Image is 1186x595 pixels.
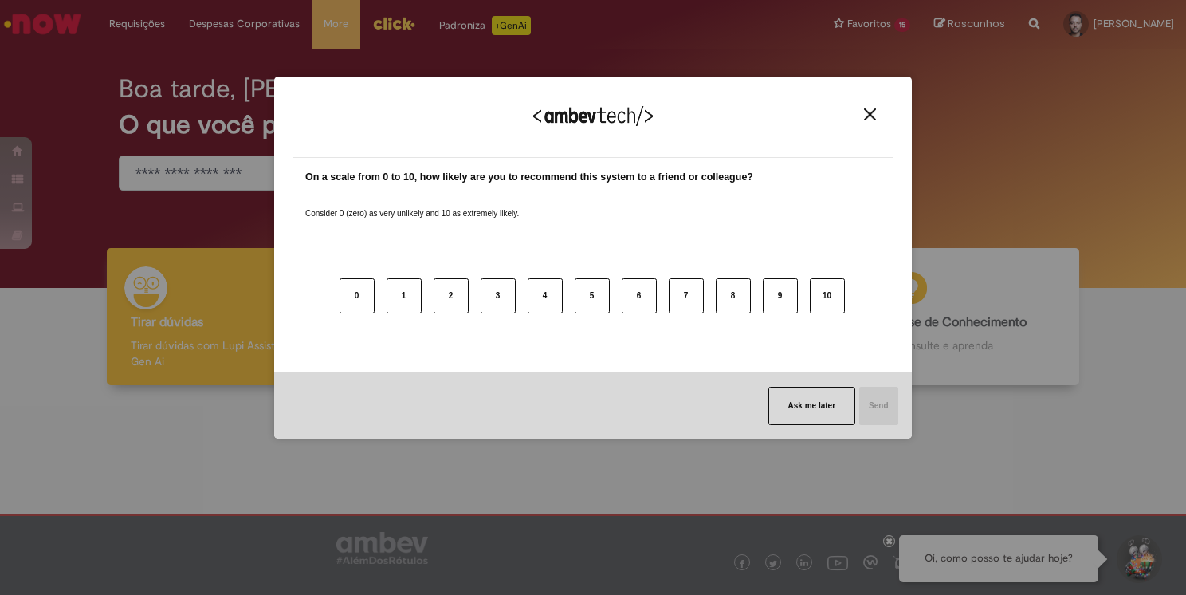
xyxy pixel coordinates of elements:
button: 8 [716,278,751,313]
button: Close [859,108,881,121]
button: 10 [810,278,845,313]
button: 2 [434,278,469,313]
button: 3 [481,278,516,313]
button: 0 [340,278,375,313]
label: On a scale from 0 to 10, how likely are you to recommend this system to a friend or colleague? [305,170,753,185]
button: 7 [669,278,704,313]
button: Ask me later [768,387,855,425]
button: 5 [575,278,610,313]
button: 6 [622,278,657,313]
img: Logo Ambevtech [533,106,653,126]
label: Consider 0 (zero) as very unlikely and 10 as extremely likely. [305,189,519,219]
button: 9 [763,278,798,313]
button: 4 [528,278,563,313]
button: 1 [387,278,422,313]
img: Close [864,108,876,120]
